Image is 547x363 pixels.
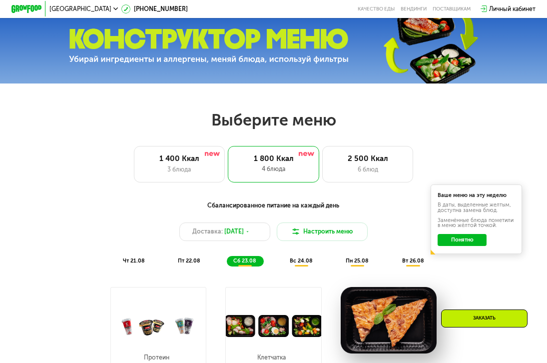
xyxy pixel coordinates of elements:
[330,154,405,163] div: 2 500 Ккал
[142,165,217,174] div: 3 блюда
[402,257,424,264] span: вт 26.08
[358,6,395,12] a: Качество еды
[224,227,244,236] span: [DATE]
[489,4,536,13] div: Личный кабинет
[142,154,217,163] div: 1 400 Ккал
[178,257,200,264] span: пт 22.08
[330,165,405,174] div: 6 блюд
[139,354,173,360] p: Протеин
[121,4,187,13] a: [PHONE_NUMBER]
[233,257,256,264] span: сб 23.08
[290,257,312,264] span: вс 24.08
[236,164,312,173] div: 4 блюда
[123,257,144,264] span: чт 21.08
[441,309,528,327] div: Заказать
[24,110,523,130] h2: Выберите меню
[438,218,515,228] div: Заменённые блюда пометили в меню жёлтой точкой.
[49,6,111,12] span: [GEOGRAPHIC_DATA]
[192,227,223,236] span: Доставка:
[438,193,515,198] div: Ваше меню на эту неделю
[236,154,312,163] div: 1 800 Ккал
[438,234,487,246] button: Понятно
[277,222,368,241] button: Настроить меню
[401,6,427,12] a: Вендинги
[346,257,368,264] span: пн 25.08
[255,354,289,360] p: Клетчатка
[48,201,498,210] div: Сбалансированное питание на каждый день
[433,6,471,12] div: поставщикам
[438,202,515,213] div: В даты, выделенные желтым, доступна замена блюд.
